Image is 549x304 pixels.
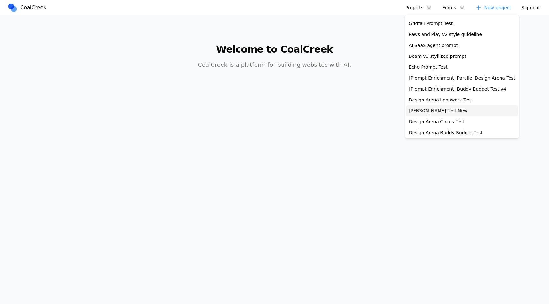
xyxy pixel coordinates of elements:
button: Projects [402,3,436,13]
a: AI SaaS agent prompt [406,40,518,51]
button: Forms [439,3,469,13]
div: Projects [405,15,519,138]
button: Sign out [518,3,544,13]
a: Design Arena Loopwork Test [406,95,518,106]
a: Design Arena Buddy Budget Test [406,127,518,138]
a: Design Arena Circus Test [406,117,518,127]
p: CoalCreek is a platform for building websites with AI. [151,60,398,69]
a: CoalCreek [7,3,49,13]
span: CoalCreek [20,4,47,12]
a: Gridfall Prompt Test [406,18,518,29]
a: New project [472,3,515,13]
a: Beam v3 styilized prompt [406,51,518,62]
h1: Welcome to CoalCreek [151,44,398,55]
a: Paws and Play v2 style guideline [406,29,518,40]
a: Echo Prompt Test [406,62,518,73]
a: [Prompt Enrichment] Parallel Design Arena Test [406,73,518,84]
a: [Prompt Enrichment] Buddy Budget Test v4 [406,84,518,95]
a: [PERSON_NAME] Test New [406,106,518,117]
